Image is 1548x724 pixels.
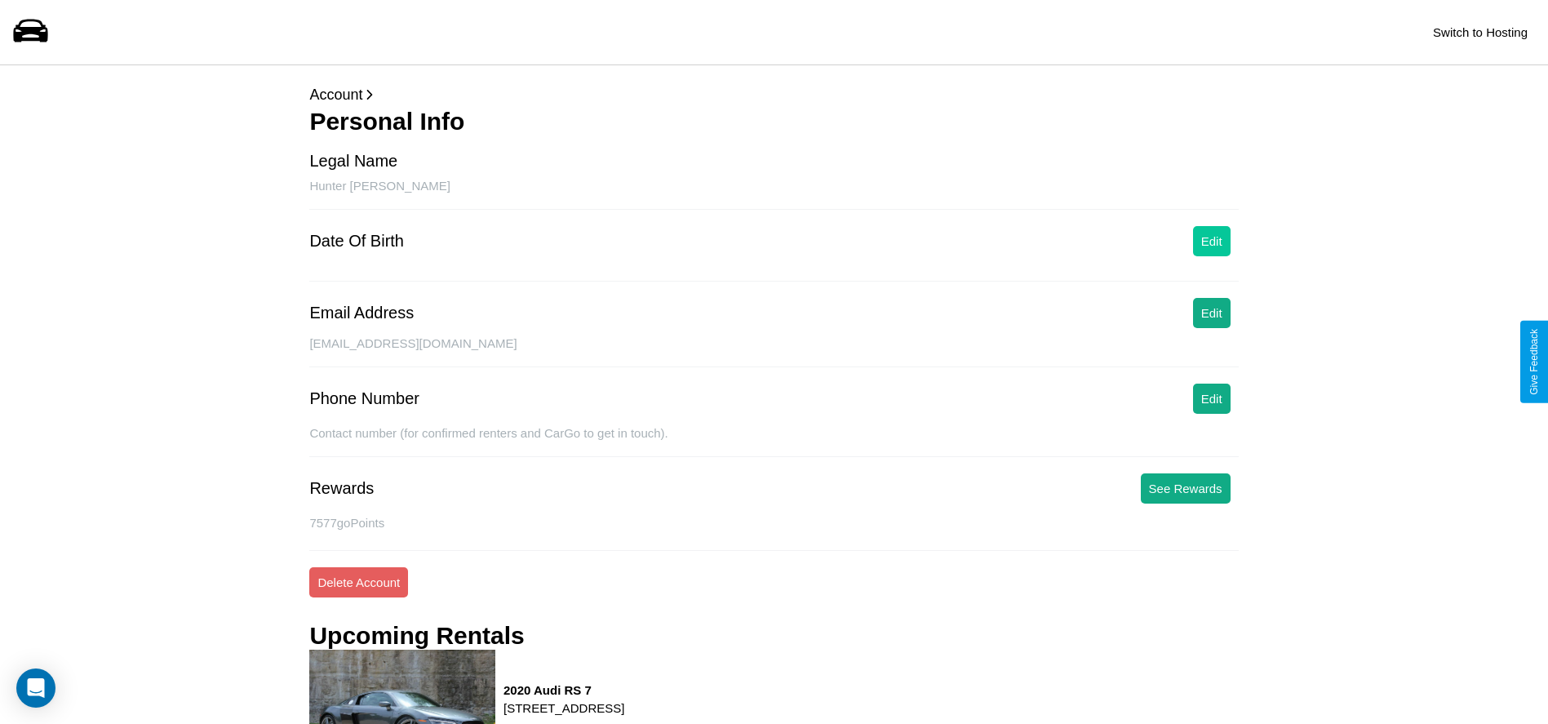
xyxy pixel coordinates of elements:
div: Rewards [309,479,374,498]
div: Phone Number [309,389,419,408]
button: See Rewards [1141,473,1231,504]
button: Edit [1193,226,1231,256]
h3: Upcoming Rentals [309,622,524,650]
button: Switch to Hosting [1425,17,1536,47]
button: Delete Account [309,567,408,597]
button: Edit [1193,298,1231,328]
div: Give Feedback [1528,329,1540,395]
div: Email Address [309,304,414,322]
p: Account [309,82,1238,108]
p: [STREET_ADDRESS] [503,697,624,719]
h3: Personal Info [309,108,1238,135]
div: [EMAIL_ADDRESS][DOMAIN_NAME] [309,336,1238,367]
div: Hunter [PERSON_NAME] [309,179,1238,210]
p: 7577 goPoints [309,512,1238,534]
div: Legal Name [309,152,397,171]
h3: 2020 Audi RS 7 [503,683,624,697]
button: Edit [1193,384,1231,414]
div: Date Of Birth [309,232,404,251]
div: Contact number (for confirmed renters and CarGo to get in touch). [309,426,1238,457]
div: Open Intercom Messenger [16,668,55,708]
